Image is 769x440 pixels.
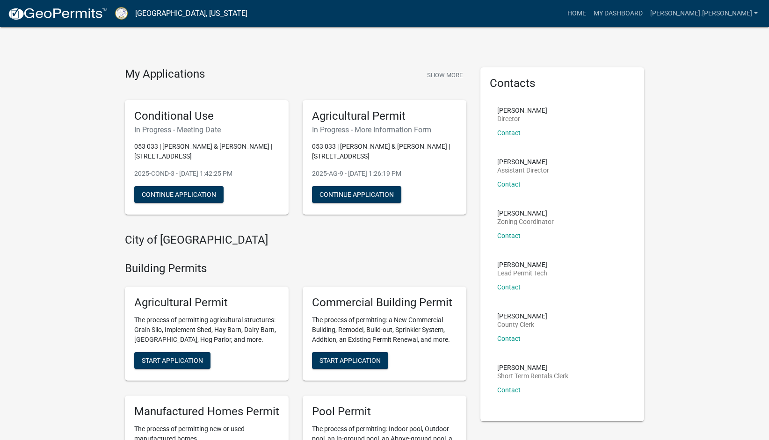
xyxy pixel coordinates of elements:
a: Contact [497,180,521,188]
a: Contact [497,386,521,394]
button: Start Application [312,352,388,369]
img: Putnam County, Georgia [115,7,128,20]
p: The process of permitting agricultural structures: Grain Silo, Implement Shed, Hay Barn, Dairy Ba... [134,315,279,345]
h5: Agricultural Permit [312,109,457,123]
h5: Contacts [490,77,635,90]
p: [PERSON_NAME] [497,159,549,165]
a: Home [564,5,590,22]
p: Short Term Rentals Clerk [497,373,568,379]
p: The process of permitting: a New Commercial Building, Remodel, Build-out, Sprinkler System, Addit... [312,315,457,345]
a: [PERSON_NAME].[PERSON_NAME] [646,5,762,22]
h5: Commercial Building Permit [312,296,457,310]
p: [PERSON_NAME] [497,364,568,371]
button: Continue Application [312,186,401,203]
a: Contact [497,232,521,239]
a: [GEOGRAPHIC_DATA], [US_STATE] [135,6,247,22]
p: [PERSON_NAME] [497,107,547,114]
p: Director [497,115,547,122]
a: My Dashboard [590,5,646,22]
p: Zoning Coordinator [497,218,554,225]
p: Lead Permit Tech [497,270,547,276]
p: 2025-COND-3 - [DATE] 1:42:25 PM [134,169,279,179]
p: 053 033 | [PERSON_NAME] & [PERSON_NAME] | [STREET_ADDRESS] [134,142,279,161]
p: Assistant Director [497,167,549,173]
h4: City of [GEOGRAPHIC_DATA] [125,233,466,247]
h4: My Applications [125,67,205,81]
span: Start Application [319,356,381,364]
h5: Agricultural Permit [134,296,279,310]
p: County Clerk [497,321,547,328]
p: 2025-AG-9 - [DATE] 1:26:19 PM [312,169,457,179]
a: Contact [497,283,521,291]
h5: Manufactured Homes Permit [134,405,279,418]
button: Show More [423,67,466,83]
h6: In Progress - Meeting Date [134,125,279,134]
a: Contact [497,335,521,342]
p: [PERSON_NAME] [497,210,554,216]
p: [PERSON_NAME] [497,261,547,268]
button: Continue Application [134,186,224,203]
h6: In Progress - More Information Form [312,125,457,134]
p: [PERSON_NAME] [497,313,547,319]
h4: Building Permits [125,262,466,275]
h5: Pool Permit [312,405,457,418]
a: Contact [497,129,521,137]
button: Start Application [134,352,210,369]
p: 053 033 | [PERSON_NAME] & [PERSON_NAME] | [STREET_ADDRESS] [312,142,457,161]
span: Start Application [142,356,203,364]
h5: Conditional Use [134,109,279,123]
